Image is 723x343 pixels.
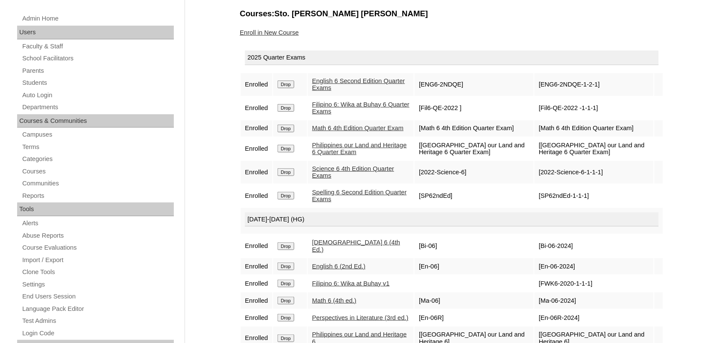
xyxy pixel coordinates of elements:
td: Enrolled [241,235,272,257]
a: Filipino 6: Wika at Buhay 6 Quarter Exams [312,101,409,115]
td: [Fil6-QE-2022 -1-1-1] [535,97,654,119]
a: Test Admins [21,316,174,326]
input: Drop [278,280,294,287]
input: Drop [278,168,294,176]
a: Courses [21,166,174,177]
div: 2025 Quarter Exams [245,51,659,65]
td: [2022-Science-6] [415,161,534,184]
input: Drop [278,192,294,200]
a: Terms [21,142,174,152]
a: School Facilitators [21,53,174,64]
a: Language Pack Editor [21,304,174,314]
td: Enrolled [241,137,272,160]
a: Abuse Reports [21,230,174,241]
td: Enrolled [241,310,272,326]
a: Auto Login [21,90,174,101]
a: Enroll in New Course [240,29,299,36]
a: Categories [21,154,174,164]
a: Spelling 6 Second Edition Quarter Exams [312,189,407,203]
a: Import / Export [21,255,174,265]
a: Alerts [21,218,174,229]
div: [DATE]-[DATE] (HG) [245,212,659,227]
a: Filipino 6: Wika at Buhay v1 [312,280,390,287]
td: [Fil6-QE-2022 ] [415,97,534,119]
td: [En-06R-2024] [535,310,654,326]
a: Math 6 4th Edition Quarter Exam [312,125,403,131]
a: Admin Home [21,13,174,24]
a: Departments [21,102,174,113]
a: Parents [21,66,174,76]
a: Philippines our Land and Heritage 6 Quarter Exam [312,142,407,156]
td: Enrolled [241,185,272,207]
a: End Users Session [21,291,174,302]
a: Perspectives in Literature (3rd ed.) [312,314,409,321]
a: Course Evaluations [21,242,174,253]
a: Reports [21,191,174,201]
div: Tools [17,203,174,216]
td: Enrolled [241,258,272,274]
a: Faculty & Staff [21,41,174,52]
td: Enrolled [241,275,272,292]
td: Enrolled [241,97,272,119]
td: [Bi-06] [415,235,534,257]
td: [SP62ndEd-1-1-1] [535,185,654,207]
td: [SP62ndEd] [415,185,534,207]
a: Students [21,78,174,88]
input: Drop [278,81,294,88]
a: Settings [21,279,174,290]
a: Science 6 4th Edition Quarter Exams [312,165,394,179]
a: Math 6 (4th ed.) [312,297,356,304]
a: [DEMOGRAPHIC_DATA] 6 (4th Ed.) [312,239,400,253]
td: [Ma-06-2024] [535,292,654,309]
td: [ENG6-2NDQE] [415,73,534,96]
div: Courses & Communities [17,114,174,128]
input: Drop [278,242,294,250]
td: Enrolled [241,161,272,184]
td: [ENG6-2NDQE-1-2-1] [535,73,654,96]
td: [[GEOGRAPHIC_DATA] our Land and Heritage 6 Quarter Exam] [535,137,654,160]
a: Login Code [21,328,174,339]
td: [2022-Science-6-1-1-1] [535,161,654,184]
input: Drop [278,104,294,112]
input: Drop [278,262,294,270]
td: [Math 6 4th Edition Quarter Exam] [535,120,654,137]
td: [Bi-06-2024] [535,235,654,257]
input: Drop [278,125,294,132]
input: Drop [278,314,294,322]
td: [En-06R] [415,310,534,326]
td: [FWK6-2020-1-1-1] [535,275,654,292]
input: Drop [278,145,294,152]
div: Users [17,26,174,39]
a: Clone Tools [21,267,174,277]
h3: Courses:Sto. [PERSON_NAME] [PERSON_NAME] [240,8,664,19]
input: Drop [278,334,294,342]
td: [Math 6 4th Edition Quarter Exam] [415,120,534,137]
td: [[GEOGRAPHIC_DATA] our Land and Heritage 6 Quarter Exam] [415,137,534,160]
a: English 6 Second Edition Quarter Exams [312,78,405,92]
a: English 6 (2nd Ed.) [312,263,366,270]
a: Communities [21,178,174,189]
td: Enrolled [241,73,272,96]
input: Drop [278,297,294,304]
a: Campuses [21,129,174,140]
td: [En-06] [415,258,534,274]
td: [En-06-2024] [535,258,654,274]
td: Enrolled [241,292,272,309]
td: Enrolled [241,120,272,137]
td: [Ma-06] [415,292,534,309]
